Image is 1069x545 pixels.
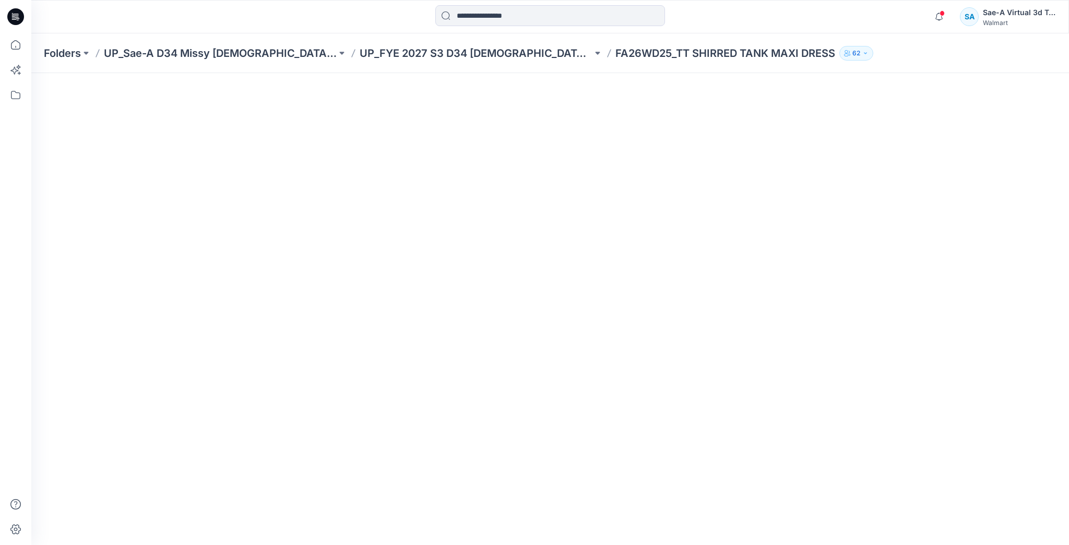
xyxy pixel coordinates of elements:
[615,46,835,61] p: FA26WD25_TT SHIRRED TANK MAXI DRESS
[839,46,873,61] button: 62
[360,46,592,61] a: UP_FYE 2027 S3 D34 [DEMOGRAPHIC_DATA] Dresses
[983,6,1056,19] div: Sae-A Virtual 3d Team
[31,73,1069,545] iframe: edit-style
[960,7,979,26] div: SA
[104,46,337,61] a: UP_Sae-A D34 Missy [DEMOGRAPHIC_DATA] Dresses
[983,19,1056,27] div: Walmart
[852,48,860,59] p: 62
[44,46,81,61] a: Folders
